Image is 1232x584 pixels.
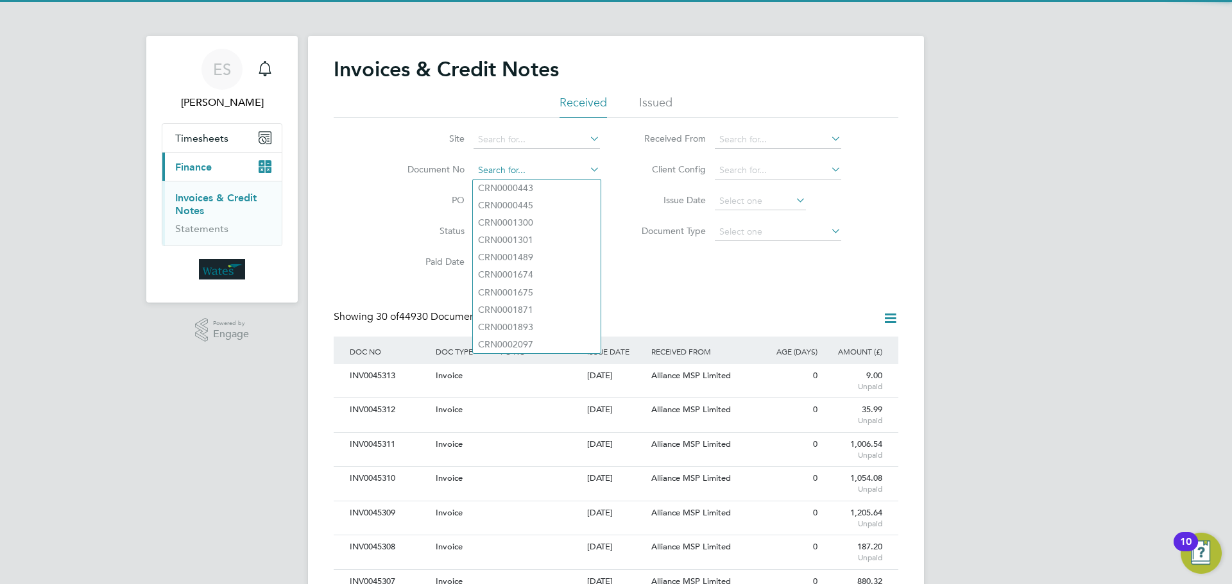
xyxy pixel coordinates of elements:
[632,194,706,206] label: Issue Date
[824,484,882,494] span: Unpaid
[334,56,559,82] h2: Invoices & Credit Notes
[346,364,432,388] div: INV0045313
[473,284,601,301] li: CRN0001675
[162,181,282,246] div: Finance
[436,541,463,552] span: Invoice
[175,192,257,217] a: Invoices & Credit Notes
[432,337,497,366] div: DOC TYPE
[391,225,465,237] label: Status
[391,163,465,175] label: Document No
[821,535,886,569] div: 187.20
[346,501,432,525] div: INV0045309
[346,398,432,422] div: INV0045312
[473,336,601,353] li: CRN0002097
[821,337,886,366] div: AMOUNT (£)
[715,131,841,149] input: Search for...
[715,192,806,210] input: Select one
[346,433,432,456] div: INV0045311
[715,223,841,241] input: Select one
[346,467,432,490] div: INV0045310
[473,179,601,197] li: CRN0000443
[162,49,282,110] a: ES[PERSON_NAME]
[436,370,463,381] span: Invoice
[651,370,731,381] span: Alliance MSP Limited
[824,519,882,529] span: Unpaid
[473,214,601,231] li: CRN0001300
[821,433,886,466] div: 1,006.54
[651,541,731,552] span: Alliance MSP Limited
[376,310,399,323] span: 30 of
[824,415,882,426] span: Unpaid
[584,398,649,422] div: [DATE]
[436,507,463,518] span: Invoice
[213,61,231,78] span: ES
[821,501,886,535] div: 1,205.64
[821,467,886,500] div: 1,054.08
[813,541,817,552] span: 0
[213,318,249,329] span: Powered by
[651,472,731,483] span: Alliance MSP Limited
[813,404,817,415] span: 0
[195,318,250,342] a: Powered byEngage
[584,364,649,388] div: [DATE]
[824,553,882,563] span: Unpaid
[584,337,649,366] div: ISSUE DATE
[436,404,463,415] span: Invoice
[639,95,672,118] li: Issued
[473,249,601,266] li: CRN0001489
[474,162,600,179] input: Search for...
[436,438,463,449] span: Invoice
[821,398,886,431] div: 35.99
[162,124,282,152] button: Timesheets
[813,472,817,483] span: 0
[213,329,249,340] span: Engage
[391,256,465,267] label: Paid Date
[584,467,649,490] div: [DATE]
[632,225,706,237] label: Document Type
[651,507,731,518] span: Alliance MSP Limited
[813,370,817,381] span: 0
[584,535,649,559] div: [DATE]
[1180,542,1192,558] div: 10
[813,507,817,518] span: 0
[473,301,601,319] li: CRN0001871
[391,133,465,144] label: Site
[162,259,282,279] a: Go to home page
[436,472,463,483] span: Invoice
[1181,533,1222,574] button: Open Resource Center, 10 new notifications
[584,501,649,525] div: [DATE]
[756,337,821,366] div: AGE (DAYS)
[334,310,486,324] div: Showing
[175,161,212,173] span: Finance
[391,194,465,206] label: PO
[376,310,483,323] span: 44930 Documents
[821,364,886,397] div: 9.00
[824,450,882,460] span: Unpaid
[632,133,706,144] label: Received From
[651,438,731,449] span: Alliance MSP Limited
[199,259,245,279] img: wates-logo-retina.png
[715,162,841,179] input: Search for...
[146,36,298,303] nav: Main navigation
[648,337,756,366] div: RECEIVED FROM
[162,95,282,110] span: Emily Summerfield
[162,153,282,181] button: Finance
[813,438,817,449] span: 0
[473,266,601,283] li: CRN0001674
[175,132,228,144] span: Timesheets
[473,319,601,336] li: CRN0001893
[474,131,600,149] input: Search for...
[584,433,649,456] div: [DATE]
[651,404,731,415] span: Alliance MSP Limited
[346,337,432,366] div: DOC NO
[473,231,601,249] li: CRN0001301
[560,95,607,118] li: Received
[632,163,706,175] label: Client Config
[346,535,432,559] div: INV0045308
[473,197,601,214] li: CRN0000445
[175,222,228,235] a: Statements
[824,381,882,392] span: Unpaid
